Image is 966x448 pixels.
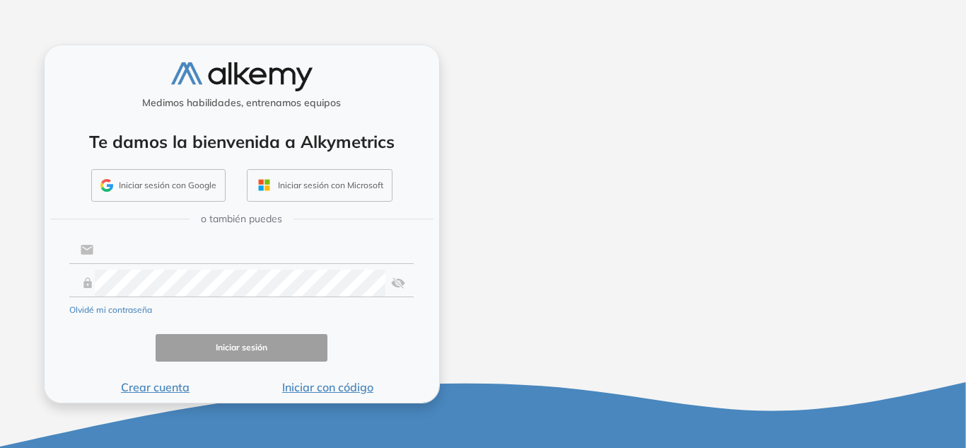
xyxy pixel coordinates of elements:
[241,379,414,396] button: Iniciar con código
[100,179,113,192] img: GMAIL_ICON
[391,270,405,297] img: asd
[69,379,242,396] button: Crear cuenta
[63,132,421,152] h4: Te damos la bienvenida a Alkymetrics
[156,334,328,362] button: Iniciar sesión
[69,304,152,316] button: Olvidé mi contraseña
[91,169,226,202] button: Iniciar sesión con Google
[50,97,433,109] h5: Medimos habilidades, entrenamos equipos
[256,177,272,193] img: OUTLOOK_ICON
[171,62,313,91] img: logo-alkemy
[201,212,282,226] span: o también puedes
[247,169,392,202] button: Iniciar sesión con Microsoft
